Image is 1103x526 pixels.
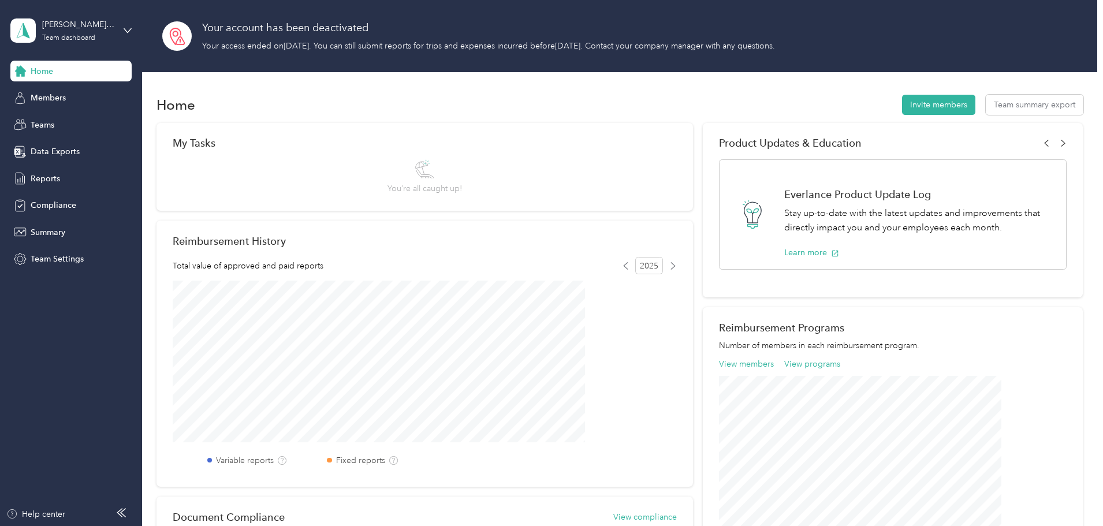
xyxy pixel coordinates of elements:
button: Help center [6,508,65,520]
span: You’re all caught up! [387,182,462,195]
button: View members [719,358,774,370]
span: Data Exports [31,146,80,158]
p: Your access ended on [DATE] . You can still submit reports for trips and expenses incurred before... [202,40,775,52]
label: Fixed reports [336,454,385,467]
h2: Reimbursement History [173,235,286,247]
h2: Document Compliance [173,511,285,523]
span: Summary [31,226,65,238]
span: Reports [31,173,60,185]
button: Team summary export [986,95,1083,115]
span: Team Settings [31,253,84,265]
button: View programs [784,358,840,370]
span: Total value of approved and paid reports [173,260,323,272]
span: Home [31,65,53,77]
div: My Tasks [173,137,677,149]
button: Learn more [784,247,839,259]
h2: Your account has been deactivated [202,20,775,36]
span: Product Updates & Education [719,137,862,149]
button: View compliance [613,511,677,523]
span: Compliance [31,199,76,211]
p: Stay up-to-date with the latest updates and improvements that directly impact you and your employ... [784,206,1054,234]
div: [PERSON_NAME] Team [42,18,114,31]
p: Number of members in each reimbursement program. [719,340,1067,352]
h2: Reimbursement Programs [719,322,1067,334]
span: 2025 [635,257,663,274]
span: Members [31,92,66,104]
h1: Everlance Product Update Log [784,188,1054,200]
button: Invite members [902,95,975,115]
div: Team dashboard [42,35,95,42]
iframe: Everlance-gr Chat Button Frame [1038,461,1103,526]
span: Teams [31,119,54,131]
label: Variable reports [216,454,274,467]
h1: Home [156,99,195,111]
